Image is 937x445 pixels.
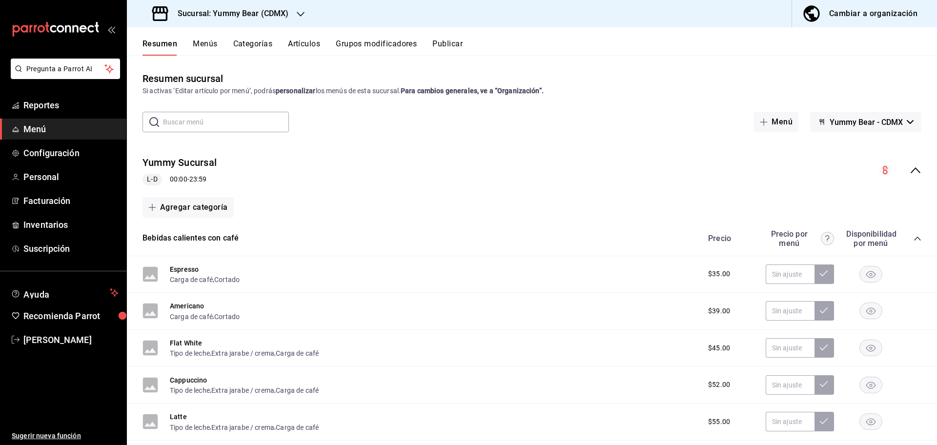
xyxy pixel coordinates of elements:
[107,25,115,33] button: open_drawer_menu
[766,412,815,431] input: Sin ajuste
[143,174,161,184] span: L-D
[12,431,119,441] span: Sugerir nueva función
[193,39,217,56] button: Menús
[143,71,223,86] div: Resumen sucursal
[276,423,319,432] button: Carga de café
[170,264,199,274] button: Espresso
[766,338,815,358] input: Sin ajuste
[810,112,921,132] button: Yummy Bear - CDMX
[23,287,106,299] span: Ayuda
[143,86,921,96] div: Si activas ‘Editar artículo por menú’, podrás los menús de esta sucursal.
[766,229,834,248] div: Precio por menú
[708,269,730,279] span: $35.00
[170,301,204,311] button: Americano
[170,412,187,422] button: Latte
[127,148,937,193] div: collapse-menu-row
[170,423,210,432] button: Tipo de leche
[11,59,120,79] button: Pregunta a Parrot AI
[766,264,815,284] input: Sin ajuste
[170,274,240,284] div: ,
[708,343,730,353] span: $45.00
[170,375,207,385] button: Cappuccino
[276,348,319,358] button: Carga de café
[170,311,240,321] div: ,
[708,380,730,390] span: $52.00
[276,385,319,395] button: Carga de café
[143,233,239,244] button: Bebidas calientes con café
[830,118,903,127] span: Yummy Bear - CDMX
[170,422,319,432] div: , ,
[23,146,119,160] span: Configuración
[170,8,289,20] h3: Sucursal: Yummy Bear (CDMX)
[214,275,240,284] button: Cortado
[170,338,203,348] button: Flat White
[211,348,274,358] button: Extra jarabe / crema
[23,194,119,207] span: Facturación
[698,234,761,243] div: Precio
[708,417,730,427] span: $55.00
[143,197,234,218] button: Agregar categoría
[26,64,105,74] span: Pregunta a Parrot AI
[23,333,119,346] span: [PERSON_NAME]
[143,39,937,56] div: navigation tabs
[143,174,217,185] div: 00:00 - 23:59
[23,218,119,231] span: Inventarios
[170,275,213,284] button: Carga de café
[170,348,210,358] button: Tipo de leche
[288,39,320,56] button: Artículos
[170,348,319,358] div: , ,
[143,156,217,170] button: Yummy Sucursal
[7,71,120,81] a: Pregunta a Parrot AI
[336,39,417,56] button: Grupos modificadores
[829,7,917,20] div: Cambiar a organización
[914,235,921,243] button: collapse-category-row
[23,99,119,112] span: Reportes
[276,87,316,95] strong: personalizar
[23,242,119,255] span: Suscripción
[846,229,895,248] div: Disponibilidad por menú
[401,87,544,95] strong: Para cambios generales, ve a “Organización”.
[170,312,213,322] button: Carga de café
[23,170,119,183] span: Personal
[766,375,815,395] input: Sin ajuste
[233,39,273,56] button: Categorías
[708,306,730,316] span: $39.00
[170,385,210,395] button: Tipo de leche
[170,385,319,395] div: , ,
[211,423,274,432] button: Extra jarabe / crema
[143,39,177,56] button: Resumen
[754,112,798,132] button: Menú
[766,301,815,321] input: Sin ajuste
[23,122,119,136] span: Menú
[214,312,240,322] button: Cortado
[432,39,463,56] button: Publicar
[163,112,289,132] input: Buscar menú
[211,385,274,395] button: Extra jarabe / crema
[23,309,119,323] span: Recomienda Parrot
